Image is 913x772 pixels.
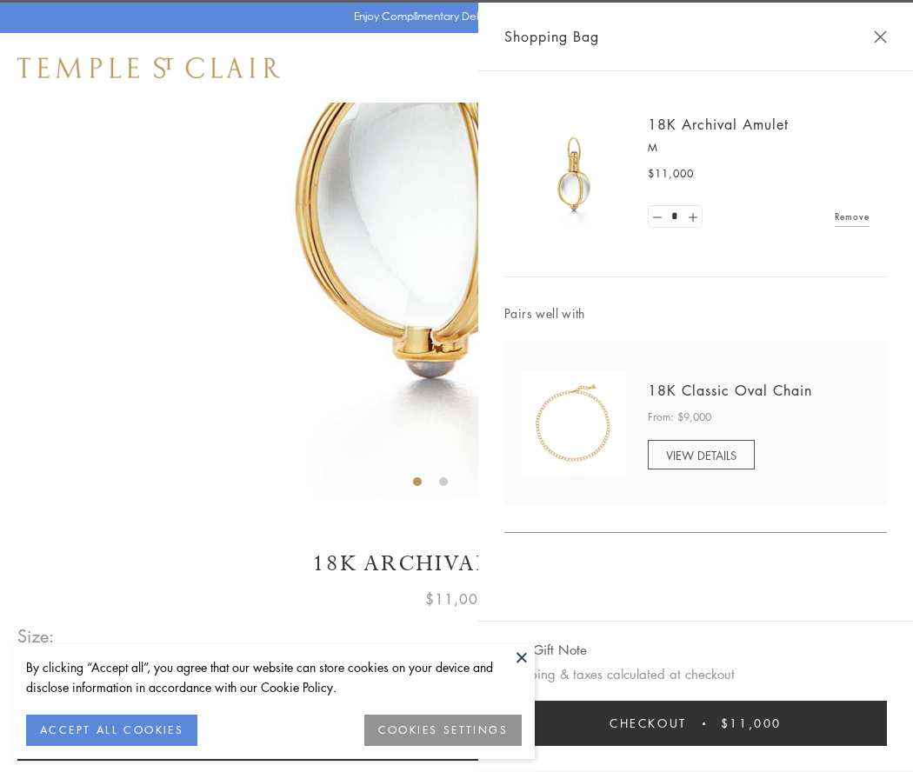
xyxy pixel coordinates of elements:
[17,57,280,78] img: Temple St. Clair
[504,639,587,661] button: Add Gift Note
[504,303,887,323] span: Pairs well with
[522,122,626,226] img: 18K Archival Amulet
[648,440,755,469] a: VIEW DETAILS
[648,381,812,400] a: 18K Classic Oval Chain
[648,409,711,426] span: From: $9,000
[26,715,197,746] button: ACCEPT ALL COOKIES
[522,371,626,476] img: N88865-OV18
[504,25,599,48] span: Shopping Bag
[648,115,789,134] a: 18K Archival Amulet
[26,657,522,697] div: By clicking “Accept all”, you agree that our website can store cookies on your device and disclos...
[874,30,887,43] button: Close Shopping Bag
[504,701,887,746] button: Checkout $11,000
[648,139,870,156] p: M
[425,588,488,610] span: $11,000
[354,8,551,25] p: Enjoy Complimentary Delivery & Returns
[649,206,666,228] a: Set quantity to 0
[648,165,694,183] span: $11,000
[683,206,701,228] a: Set quantity to 2
[17,549,896,579] h1: 18K Archival Amulet
[835,207,870,226] a: Remove
[504,663,887,685] p: Shipping & taxes calculated at checkout
[721,714,782,733] span: $11,000
[17,622,56,650] span: Size:
[364,715,522,746] button: COOKIES SETTINGS
[666,447,736,463] span: VIEW DETAILS
[610,714,687,733] span: Checkout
